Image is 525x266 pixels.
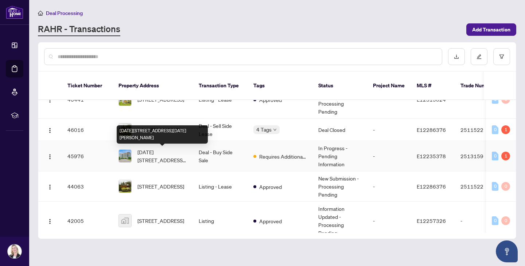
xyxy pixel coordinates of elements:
[248,72,312,100] th: Tags
[492,125,498,134] div: 0
[38,23,120,36] a: RAHR - Transactions
[193,141,248,171] td: Deal - Buy Side Sale
[499,54,504,59] span: filter
[256,125,272,134] span: 4 Tags
[455,141,506,171] td: 2513159
[454,54,459,59] span: download
[273,128,277,132] span: down
[119,150,131,162] img: thumbnail-img
[8,244,22,258] img: Profile Icon
[119,123,131,136] img: thumbnail-img
[496,240,518,262] button: Open asap
[46,10,83,16] span: Deal Processing
[501,125,510,134] div: 1
[6,5,23,19] img: logo
[501,152,510,160] div: 1
[193,202,248,240] td: Listing
[47,184,53,190] img: Logo
[44,124,56,136] button: Logo
[492,152,498,160] div: 0
[411,72,455,100] th: MLS #
[193,171,248,202] td: Listing - Lease
[455,171,506,202] td: 2511522
[466,23,516,36] button: Add Transaction
[417,217,446,224] span: E12257326
[367,171,411,202] td: -
[492,216,498,225] div: 0
[312,119,367,141] td: Deal Closed
[62,202,113,240] td: 42005
[448,48,465,65] button: download
[455,72,506,100] th: Trade Number
[113,72,193,100] th: Property Address
[193,72,248,100] th: Transaction Type
[137,148,187,164] span: [DATE][STREET_ADDRESS][DATE][PERSON_NAME]
[137,182,184,190] span: [STREET_ADDRESS]
[455,119,506,141] td: 2511522
[47,218,53,224] img: Logo
[477,54,482,59] span: edit
[417,126,446,133] span: E12286376
[119,214,131,227] img: thumbnail-img
[259,96,282,104] span: Approved
[492,182,498,191] div: 0
[117,125,208,144] div: [DATE][STREET_ADDRESS][DATE][PERSON_NAME]
[259,152,307,160] span: Requires Additional Docs
[62,119,113,141] td: 46016
[119,180,131,193] img: thumbnail-img
[312,72,367,100] th: Status
[417,153,446,159] span: E12235378
[472,24,510,35] span: Add Transaction
[455,202,506,240] td: -
[493,48,510,65] button: filter
[367,202,411,240] td: -
[471,48,487,65] button: edit
[62,141,113,171] td: 45976
[367,72,411,100] th: Project Name
[62,171,113,202] td: 44063
[44,150,56,162] button: Logo
[312,141,367,171] td: In Progress - Pending Information
[501,216,510,225] div: 0
[501,182,510,191] div: 0
[44,180,56,192] button: Logo
[367,119,411,141] td: -
[417,183,446,190] span: E12286376
[193,119,248,141] td: Deal - Sell Side Lease
[47,97,53,103] img: Logo
[137,217,184,225] span: [STREET_ADDRESS]
[62,72,113,100] th: Ticket Number
[47,154,53,160] img: Logo
[259,217,282,225] span: Approved
[38,11,43,16] span: home
[367,141,411,171] td: -
[259,183,282,191] span: Approved
[312,202,367,240] td: Information Updated - Processing Pending
[312,171,367,202] td: New Submission - Processing Pending
[47,128,53,133] img: Logo
[44,215,56,227] button: Logo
